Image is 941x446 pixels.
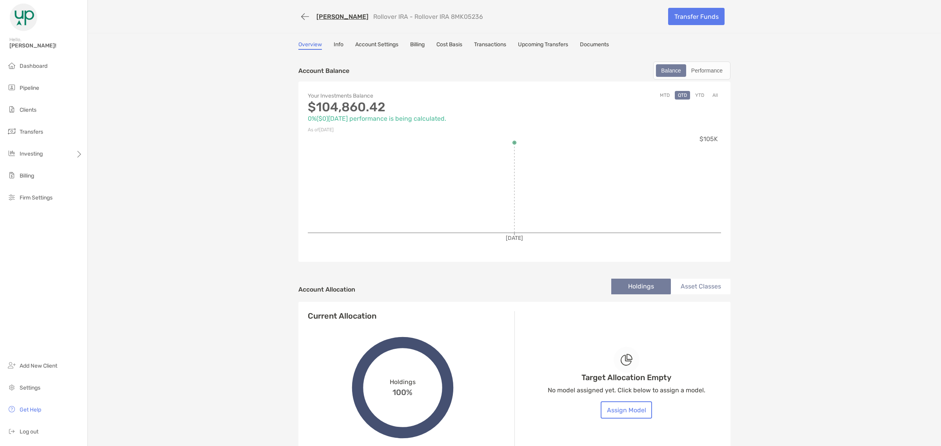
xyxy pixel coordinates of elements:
span: Add New Client [20,363,57,369]
span: Log out [20,428,38,435]
img: clients icon [7,105,16,114]
span: Transfers [20,129,43,135]
div: Performance [687,65,727,76]
span: Pipeline [20,85,39,91]
button: QTD [675,91,690,100]
a: Upcoming Transfers [518,41,568,50]
a: Account Settings [355,41,398,50]
a: [PERSON_NAME] [316,13,369,20]
img: pipeline icon [7,83,16,92]
img: billing icon [7,170,16,180]
h4: Current Allocation [308,311,376,321]
img: firm-settings icon [7,192,16,202]
span: Firm Settings [20,194,53,201]
div: Balance [657,65,685,76]
div: segmented control [653,62,730,80]
span: Dashboard [20,63,47,69]
span: Clients [20,107,36,113]
img: settings icon [7,383,16,392]
img: dashboard icon [7,61,16,70]
p: Rollover IRA - Rollover IRA 8MK05236 [373,13,483,20]
span: Investing [20,150,43,157]
img: get-help icon [7,404,16,414]
button: MTD [657,91,673,100]
tspan: $105K [699,135,718,143]
a: Transfer Funds [668,8,725,25]
img: transfers icon [7,127,16,136]
p: $104,860.42 [308,102,514,112]
img: Zoe Logo [9,3,38,31]
span: Settings [20,384,40,391]
a: Cost Basis [436,41,462,50]
button: All [709,91,721,100]
span: Billing [20,172,34,179]
p: Your Investments Balance [308,91,514,101]
a: Overview [298,41,322,50]
p: 0% ( $0 ) [DATE] performance is being calculated. [308,114,514,123]
span: 100% [392,386,412,397]
tspan: [DATE] [506,235,523,241]
h4: Target Allocation Empty [581,373,671,382]
img: logout icon [7,426,16,436]
a: Info [334,41,343,50]
a: Billing [410,41,425,50]
p: No model assigned yet. Click below to assign a model. [548,385,705,395]
button: YTD [692,91,707,100]
a: Transactions [474,41,506,50]
button: Assign Model [601,401,652,419]
h4: Account Allocation [298,286,355,293]
span: [PERSON_NAME]! [9,42,83,49]
li: Asset Classes [671,279,730,294]
a: Documents [580,41,609,50]
img: investing icon [7,149,16,158]
img: add_new_client icon [7,361,16,370]
span: Holdings [390,378,416,386]
p: As of [DATE] [308,125,514,135]
li: Holdings [611,279,671,294]
span: Get Help [20,406,41,413]
p: Account Balance [298,66,349,76]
